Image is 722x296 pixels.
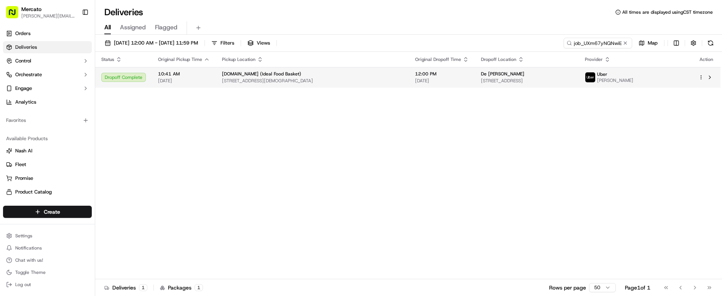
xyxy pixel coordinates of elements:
div: 📗 [8,81,14,87]
button: Chat with us! [3,255,92,266]
span: [DATE] [158,78,210,84]
div: 1 [139,284,147,291]
p: Rows per page [549,284,586,291]
span: Uber [597,71,607,77]
span: Dropoff Location [481,56,516,62]
a: Orders [3,27,92,40]
div: Start new chat [26,42,125,50]
input: Got a question? Start typing here... [20,19,137,27]
span: [DOMAIN_NAME] (Ideal Food Basket) [222,71,301,77]
h1: Deliveries [104,6,143,18]
span: Control [15,58,31,64]
span: Nash AI [15,147,32,154]
div: 💻 [64,81,70,87]
span: Pickup Location [222,56,256,62]
span: Views [257,40,270,46]
span: Original Pickup Time [158,56,202,62]
div: 1 [195,284,203,291]
div: Page 1 of 1 [625,284,650,291]
div: Favorites [3,114,92,126]
span: Create [44,208,60,216]
span: All [104,23,111,32]
span: Engage [15,85,32,92]
button: Settings [3,230,92,241]
a: Product Catalog [6,189,89,195]
button: Promise [3,172,92,184]
span: Filters [220,40,234,46]
button: Start new chat [129,45,139,54]
button: Filters [208,38,238,48]
span: Log out [15,282,31,288]
span: Orders [15,30,30,37]
span: [PERSON_NAME] [597,77,633,83]
span: Toggle Theme [15,269,46,275]
img: 1736555255976-a54dd68f-1ca7-489b-9aae-adbdc363a1c4 [8,42,21,56]
span: Deliveries [15,44,37,51]
a: Powered byPylon [54,98,92,104]
button: Views [244,38,273,48]
button: Map [635,38,661,48]
div: We're available if you need us! [26,50,96,56]
a: 💻API Documentation [61,77,125,91]
button: Notifications [3,243,92,253]
span: De [PERSON_NAME] [481,71,524,77]
span: [DATE] [415,78,469,84]
button: [DATE] 12:00 AM - [DATE] 11:59 PM [101,38,201,48]
span: Assigned [120,23,146,32]
div: Available Products [3,133,92,145]
span: Flagged [155,23,177,32]
span: Status [101,56,114,62]
span: Analytics [15,99,36,106]
img: uber-new-logo.jpeg [585,72,595,82]
span: [DATE] 12:00 AM - [DATE] 11:59 PM [114,40,198,46]
button: Product Catalog [3,186,92,198]
a: 📗Knowledge Base [5,77,61,91]
span: All times are displayed using CST timezone [622,9,713,15]
span: [STREET_ADDRESS][DEMOGRAPHIC_DATA] [222,78,403,84]
button: Mercato [21,5,42,13]
button: Fleet [3,158,92,171]
button: Orchestrate [3,69,92,81]
span: Notifications [15,245,42,251]
button: Create [3,206,92,218]
button: Refresh [705,38,716,48]
button: Toggle Theme [3,267,92,278]
span: 10:41 AM [158,71,210,77]
button: Control [3,55,92,67]
span: Orchestrate [15,71,42,78]
input: Type to search [564,38,632,48]
button: [PERSON_NAME][EMAIL_ADDRESS][PERSON_NAME][DOMAIN_NAME] [21,13,76,19]
div: Deliveries [104,284,147,291]
span: Map [648,40,658,46]
a: Analytics [3,96,92,108]
span: Knowledge Base [15,80,58,88]
span: Settings [15,233,32,239]
span: Chat with us! [15,257,43,263]
span: Promise [15,175,33,182]
span: API Documentation [72,80,122,88]
span: Pylon [76,99,92,104]
a: Promise [6,175,89,182]
span: Provider [585,56,603,62]
button: Mercato[PERSON_NAME][EMAIL_ADDRESS][PERSON_NAME][DOMAIN_NAME] [3,3,79,21]
div: Action [698,56,714,62]
span: [STREET_ADDRESS] [481,78,573,84]
span: Original Dropoff Time [415,56,461,62]
a: Fleet [6,161,89,168]
button: Engage [3,82,92,94]
span: 12:00 PM [415,71,469,77]
button: Nash AI [3,145,92,157]
span: Product Catalog [15,189,52,195]
span: Fleet [15,161,26,168]
button: Log out [3,279,92,290]
a: Nash AI [6,147,89,154]
a: Deliveries [3,41,92,53]
div: Packages [160,284,203,291]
